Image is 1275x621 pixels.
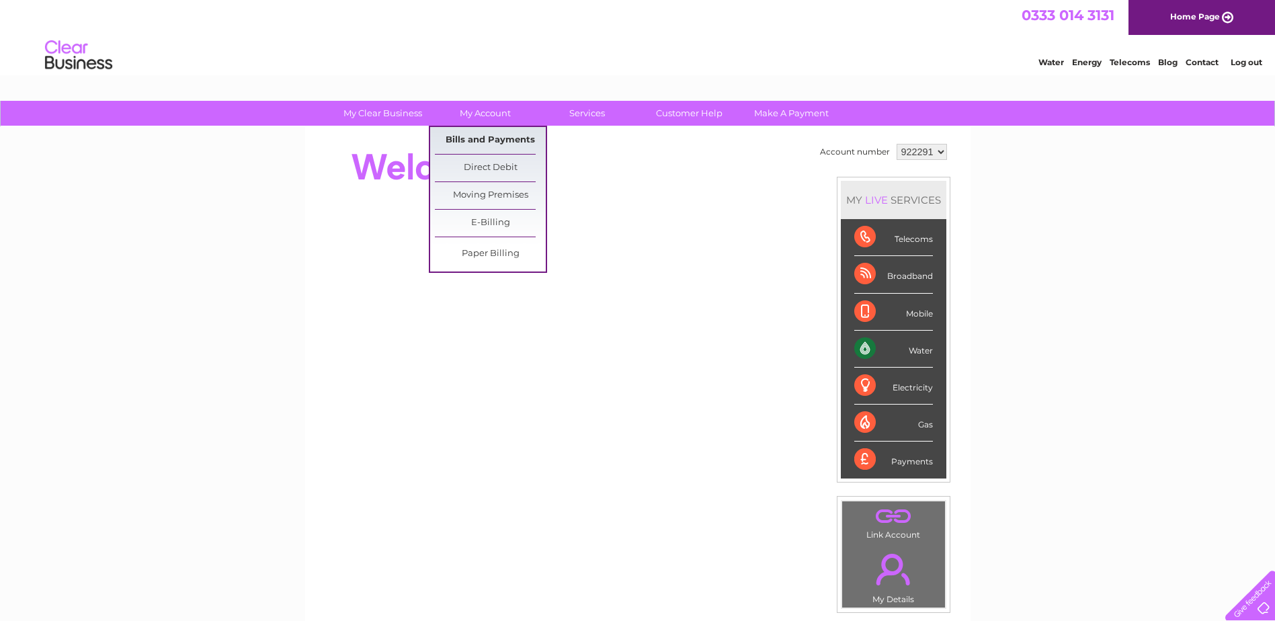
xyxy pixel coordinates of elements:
[846,546,942,593] a: .
[435,210,546,237] a: E-Billing
[1231,57,1262,67] a: Log out
[841,542,946,608] td: My Details
[854,331,933,368] div: Water
[435,155,546,181] a: Direct Debit
[841,181,946,219] div: MY SERVICES
[854,405,933,442] div: Gas
[854,256,933,293] div: Broadband
[854,442,933,478] div: Payments
[736,101,847,126] a: Make A Payment
[817,140,893,163] td: Account number
[862,194,891,206] div: LIVE
[854,294,933,331] div: Mobile
[435,241,546,267] a: Paper Billing
[1072,57,1102,67] a: Energy
[1158,57,1178,67] a: Blog
[841,501,946,543] td: Link Account
[327,101,438,126] a: My Clear Business
[854,368,933,405] div: Electricity
[1110,57,1150,67] a: Telecoms
[435,127,546,154] a: Bills and Payments
[44,35,113,76] img: logo.png
[532,101,643,126] a: Services
[1022,7,1114,24] a: 0333 014 3131
[1186,57,1219,67] a: Contact
[429,101,540,126] a: My Account
[1038,57,1064,67] a: Water
[634,101,745,126] a: Customer Help
[321,7,956,65] div: Clear Business is a trading name of Verastar Limited (registered in [GEOGRAPHIC_DATA] No. 3667643...
[435,182,546,209] a: Moving Premises
[846,505,942,528] a: .
[854,219,933,256] div: Telecoms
